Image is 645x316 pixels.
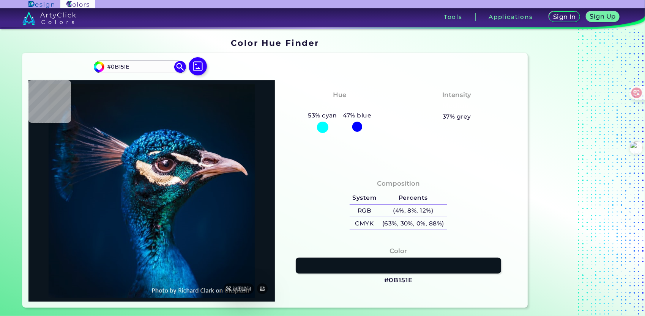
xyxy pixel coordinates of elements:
[550,12,578,22] a: Sign In
[350,217,379,230] h5: CMYK
[443,112,471,122] h5: 37% grey
[32,84,271,298] img: img_pavlin.jpg
[318,102,361,111] h3: Cyan-Blue
[104,62,175,72] input: type color..
[28,1,54,8] img: ArtyClick Design logo
[443,89,472,100] h4: Intensity
[489,14,533,20] h3: Applications
[439,102,475,111] h3: Medium
[554,14,575,20] h5: Sign In
[340,111,374,120] h5: 47% blue
[333,89,346,100] h4: Hue
[390,246,407,257] h4: Color
[231,37,319,48] h1: Color Hue Finder
[591,14,615,19] h5: Sign Up
[350,205,379,217] h5: RGB
[189,57,207,75] img: icon picture
[379,205,447,217] h5: (4%, 8%, 12%)
[377,178,420,189] h4: Composition
[379,192,447,204] h5: Percents
[379,217,447,230] h5: (63%, 30%, 0%, 88%)
[22,11,76,25] img: logo_artyclick_colors_white.svg
[305,111,340,120] h5: 53% cyan
[350,192,379,204] h5: System
[174,61,186,72] img: icon search
[588,12,618,22] a: Sign Up
[384,276,413,285] h3: #0B151E
[444,14,462,20] h3: Tools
